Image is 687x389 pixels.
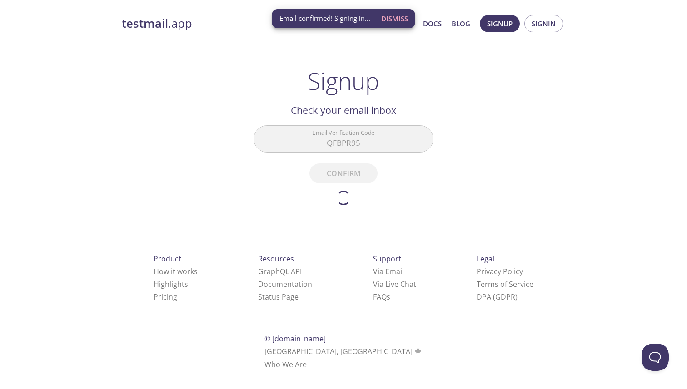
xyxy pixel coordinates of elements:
[308,67,379,94] h1: Signup
[373,254,401,264] span: Support
[258,292,299,302] a: Status Page
[373,279,416,289] a: Via Live Chat
[258,254,294,264] span: Resources
[452,18,470,30] a: Blog
[642,344,669,371] iframe: Help Scout Beacon - Open
[373,292,390,302] a: FAQ
[532,18,556,30] span: Signin
[154,279,188,289] a: Highlights
[279,14,370,23] span: Email confirmed! Signing in...
[381,13,408,25] span: Dismiss
[264,334,326,344] span: © [DOMAIN_NAME]
[258,266,302,276] a: GraphQL API
[154,292,177,302] a: Pricing
[477,254,494,264] span: Legal
[154,254,181,264] span: Product
[154,266,198,276] a: How it works
[524,15,563,32] button: Signin
[122,16,335,31] a: testmail.app
[373,266,404,276] a: Via Email
[387,292,390,302] span: s
[264,359,307,369] a: Who We Are
[254,103,433,118] h2: Check your email inbox
[423,18,442,30] a: Docs
[477,266,523,276] a: Privacy Policy
[258,279,312,289] a: Documentation
[477,279,533,289] a: Terms of Service
[264,346,423,356] span: [GEOGRAPHIC_DATA], [GEOGRAPHIC_DATA]
[477,292,518,302] a: DPA (GDPR)
[378,10,412,27] button: Dismiss
[480,15,520,32] button: Signup
[122,15,168,31] strong: testmail
[487,18,513,30] span: Signup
